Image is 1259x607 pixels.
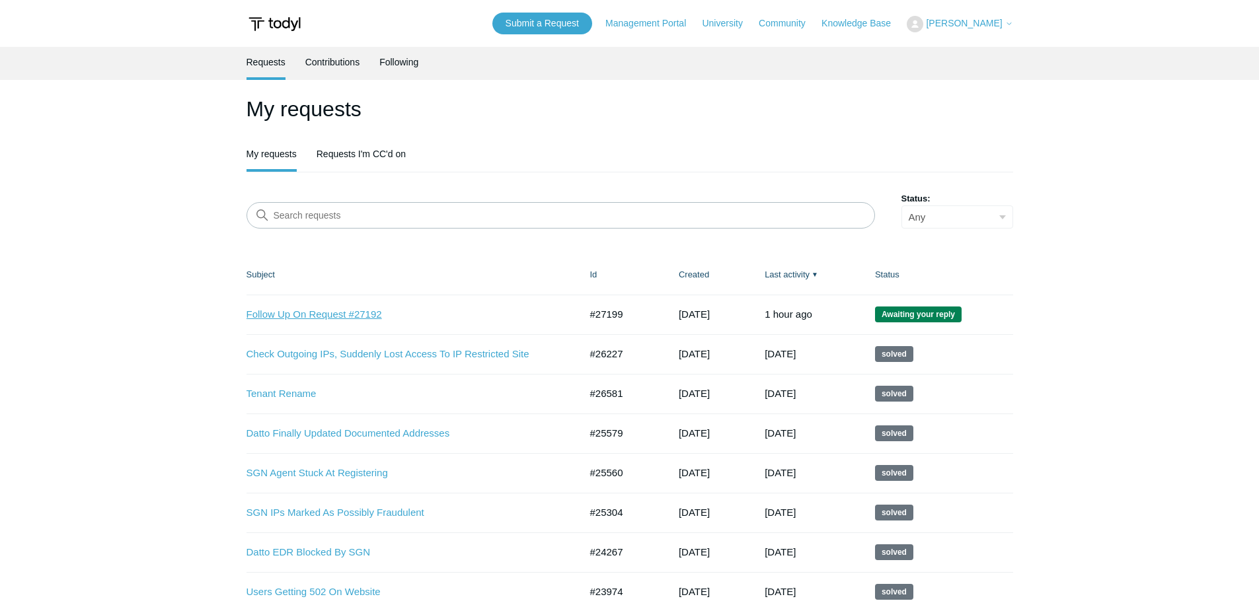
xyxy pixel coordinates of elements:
a: Contributions [305,47,360,77]
span: [PERSON_NAME] [926,18,1002,28]
span: This request has been solved [875,386,913,402]
a: Users Getting 502 On Website [247,585,560,600]
h1: My requests [247,93,1013,125]
td: #25304 [577,493,666,532]
td: #25560 [577,453,666,493]
a: Datto Finally Updated Documented Addresses [247,426,560,441]
td: #27199 [577,295,666,334]
a: SGN Agent Stuck At Registering [247,466,560,481]
td: #24267 [577,532,666,572]
time: 07/21/2025, 14:23 [679,388,710,399]
a: Follow Up On Request #27192 [247,307,560,322]
time: 06/04/2025, 15:26 [679,507,710,518]
a: University [702,17,755,30]
span: ▼ [812,269,818,279]
time: 04/15/2025, 14:53 [679,546,710,557]
a: Requests [247,47,286,77]
time: 08/08/2025, 17:11 [679,308,710,320]
button: [PERSON_NAME] [907,16,1012,32]
a: Tenant Rename [247,386,560,402]
a: Knowledge Base [821,17,904,30]
time: 07/29/2025, 21:01 [765,388,796,399]
time: 08/04/2025, 13:03 [765,348,796,359]
th: Id [577,255,666,295]
a: SGN IPs Marked As Possibly Fraudulent [247,505,560,520]
time: 06/25/2025, 13:02 [765,507,796,518]
time: 08/11/2025, 07:22 [765,308,812,320]
th: Subject [247,255,577,295]
a: Community [759,17,819,30]
a: Check Outgoing IPs, Suddenly Lost Access To IP Restricted Site [247,347,560,362]
time: 04/01/2025, 10:33 [679,586,710,597]
a: Following [379,47,418,77]
label: Status: [901,192,1013,205]
span: This request has been solved [875,465,913,481]
th: Status [862,255,1013,295]
time: 04/22/2025, 13:02 [765,586,796,597]
a: Last activity▼ [765,269,810,279]
time: 07/20/2025, 18:02 [765,427,796,439]
a: Datto EDR Blocked By SGN [247,545,560,560]
a: Created [679,269,709,279]
img: Todyl Support Center Help Center home page [247,12,303,36]
span: This request has been solved [875,544,913,560]
a: Management Portal [605,17,699,30]
a: Requests I'm CC'd on [317,139,406,169]
time: 05/29/2025, 17:02 [765,546,796,557]
span: We are waiting for you to respond [875,306,962,322]
td: #25579 [577,413,666,453]
span: This request has been solved [875,584,913,600]
span: This request has been solved [875,425,913,441]
time: 06/18/2025, 15:17 [679,467,710,478]
a: Submit a Request [492,13,592,34]
td: #26581 [577,374,666,413]
td: #26227 [577,334,666,374]
span: This request has been solved [875,346,913,362]
time: 06/19/2025, 10:29 [679,427,710,439]
input: Search requests [247,202,875,229]
time: 07/15/2025, 11:45 [679,348,710,359]
span: This request has been solved [875,505,913,520]
time: 07/08/2025, 17:02 [765,467,796,478]
a: My requests [247,139,297,169]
